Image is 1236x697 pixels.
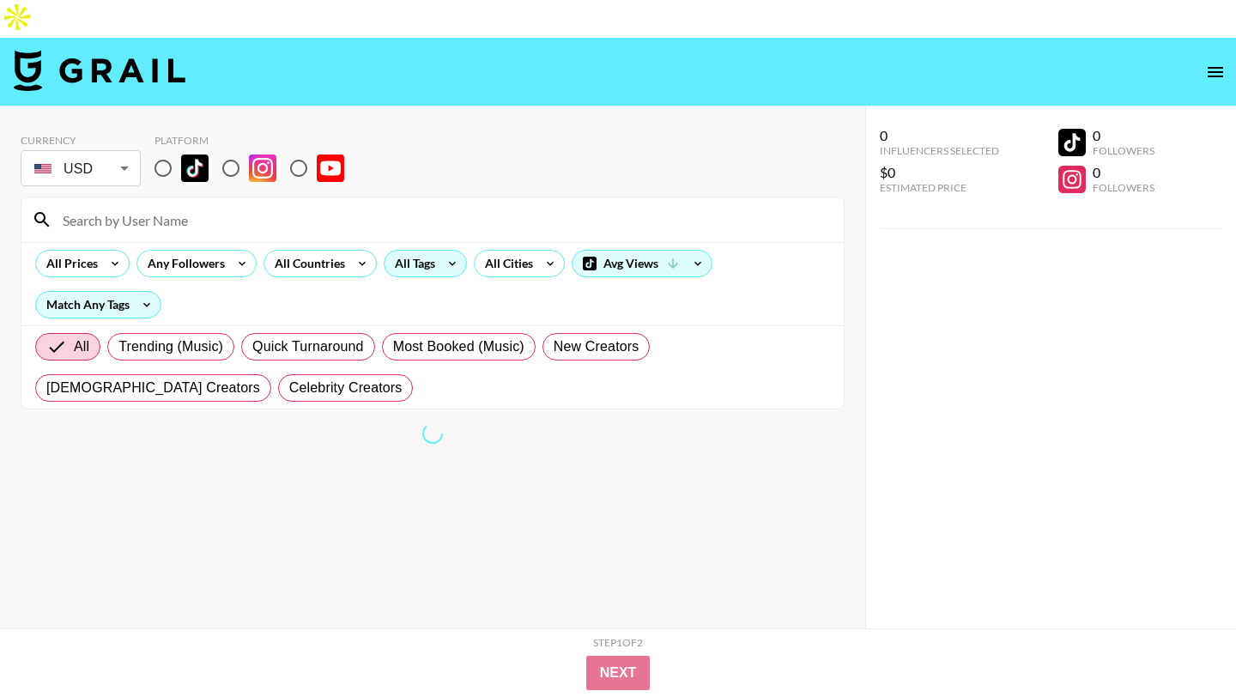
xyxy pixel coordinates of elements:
[1150,611,1215,676] iframe: Drift Widget Chat Controller
[14,50,185,91] img: Grail Talent
[880,181,999,194] div: Estimated Price
[475,251,536,276] div: All Cities
[1093,127,1154,144] div: 0
[573,251,712,276] div: Avg Views
[24,154,137,184] div: USD
[1093,144,1154,157] div: Followers
[419,420,447,448] span: Refreshing bookers, clients, countries, tags, cities, talent, talent...
[317,155,344,182] img: YouTube
[52,206,833,233] input: Search by User Name
[137,251,228,276] div: Any Followers
[74,336,89,357] span: All
[586,656,651,690] button: Next
[154,134,358,147] div: Platform
[1198,55,1233,89] button: open drawer
[880,127,999,144] div: 0
[21,134,141,147] div: Currency
[880,164,999,181] div: $0
[393,336,524,357] span: Most Booked (Music)
[593,636,643,649] div: Step 1 of 2
[46,378,260,398] span: [DEMOGRAPHIC_DATA] Creators
[554,336,639,357] span: New Creators
[181,155,209,182] img: TikTok
[1093,181,1154,194] div: Followers
[264,251,348,276] div: All Countries
[385,251,439,276] div: All Tags
[289,378,403,398] span: Celebrity Creators
[252,336,364,357] span: Quick Turnaround
[880,144,999,157] div: Influencers Selected
[36,292,161,318] div: Match Any Tags
[36,251,101,276] div: All Prices
[249,155,276,182] img: Instagram
[118,336,223,357] span: Trending (Music)
[1093,164,1154,181] div: 0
